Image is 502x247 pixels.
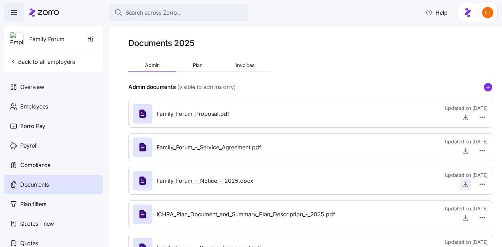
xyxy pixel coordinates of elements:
[145,63,160,68] span: Admin
[10,32,23,46] img: Employer logo
[4,175,103,194] a: Documents
[236,63,254,68] span: Invoices
[445,138,488,145] span: Updated on [DATE]
[4,97,103,116] a: Employees
[125,8,182,17] span: Search across Zorro...
[484,83,492,91] svg: add icon
[445,105,488,112] span: Updated on [DATE]
[482,7,493,18] img: aad2ddc74cf02b1998d54877cdc71599
[20,161,51,170] span: Compliance
[20,219,54,228] span: Quotes - new
[4,77,103,97] a: Overview
[7,55,78,69] button: Back to all employers
[157,143,261,152] span: Family_Forum_-_Service_Agreement.pdf
[420,6,453,20] button: Help
[157,210,335,219] span: ICHRA_Plan_Document_and_Summary_Plan_Description_-_2025.pdf
[10,58,75,66] span: Back to all employers
[128,38,194,48] h1: Documents 2025
[20,200,46,209] span: Plan filters
[20,83,44,91] span: Overview
[4,155,103,175] a: Compliance
[445,205,488,212] span: Updated on [DATE]
[426,8,448,17] span: Help
[157,177,253,185] span: Family_Forum_-_Notice_-_2025.docx
[109,4,248,21] button: Search across Zorro...
[4,214,103,233] a: Quotes - new
[20,180,49,189] span: Documents
[193,63,203,68] span: Plan
[128,83,176,91] h4: Admin documents
[20,102,48,111] span: Employees
[445,239,488,246] span: Updated on [DATE]
[4,116,103,136] a: Zorro Pay
[20,122,45,130] span: Zorro Pay
[4,136,103,155] a: Payroll
[20,141,38,150] span: Payroll
[177,83,236,91] span: (visible to admins only)
[157,110,229,118] span: Family_Forum_Proposal.pdf
[4,194,103,214] a: Plan filters
[445,172,488,179] span: Updated on [DATE]
[29,35,64,44] span: Family Forum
